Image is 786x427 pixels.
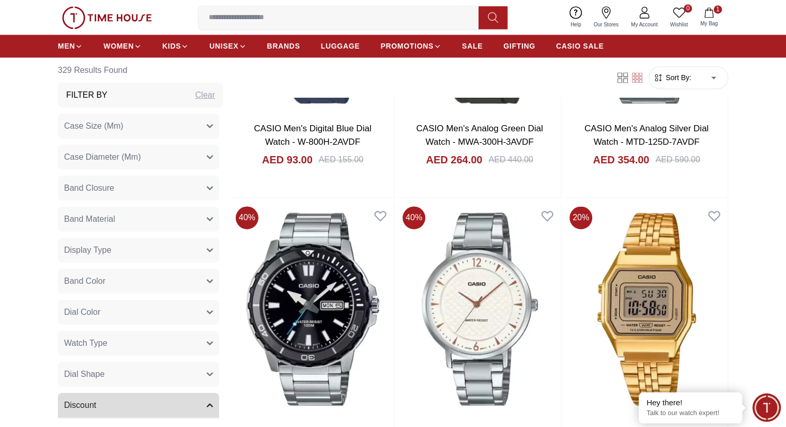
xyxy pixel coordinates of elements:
span: Display Type [64,244,111,256]
span: Dial Shape [64,368,104,380]
span: 40 % [403,206,425,229]
a: GIFTING [503,37,535,55]
h4: AED 264.00 [426,152,482,167]
a: SALE [462,37,483,55]
a: WOMEN [103,37,142,55]
a: CASIO Men's Analog Green Dial Watch - MWA-300H-3AVDF [416,124,543,147]
button: Case Diameter (Mm) [58,145,219,170]
h3: Filter By [66,89,107,101]
button: Watch Type [58,331,219,356]
button: Sort By: [653,72,691,83]
a: CASIO SALE [556,37,604,55]
a: CASIO Men's Analog Silver Dial Watch - MTD-125D-7AVDF [584,124,708,147]
a: PROMOTIONS [380,37,441,55]
span: Discount [64,399,96,411]
div: Hey there! [646,398,734,408]
button: Dial Shape [58,362,219,387]
span: GIFTING [503,41,535,51]
span: UNISEX [209,41,238,51]
button: 1My Bag [694,5,724,29]
h4: AED 93.00 [262,152,313,167]
span: CASIO SALE [556,41,604,51]
a: BRANDS [267,37,300,55]
a: LUGGAGE [321,37,360,55]
div: Chat Widget [752,393,781,422]
span: My Account [627,21,662,28]
img: ... [62,6,152,29]
span: Band Closure [64,182,114,194]
span: Help [566,21,585,28]
div: AED 155.00 [319,154,363,166]
a: KIDS [162,37,189,55]
span: WOMEN [103,41,134,51]
span: Sort By: [664,72,691,83]
span: Wishlist [666,21,692,28]
span: Band Material [64,213,115,225]
p: Talk to our watch expert! [646,409,734,418]
span: 40 % [236,206,258,229]
h4: AED 354.00 [593,152,649,167]
img: CASIO Women's Analog White Dial Watch - LTP-VT04D-7A [398,202,561,416]
img: CASIO Men's Analog Black Dial Watch - MTD-125D-1A3VDF [232,202,394,416]
span: Case Diameter (Mm) [64,151,141,163]
button: Dial Color [58,300,219,325]
span: Dial Color [64,306,100,318]
span: 0 [684,4,692,12]
span: LUGGAGE [321,41,360,51]
div: Clear [195,89,215,101]
span: 1 [714,5,722,13]
a: CASIO Men's Digital Blue Dial Watch - W-800H-2AVDF [254,124,371,147]
span: PROMOTIONS [380,41,434,51]
span: My Bag [696,20,722,27]
button: Band Closure [58,176,219,201]
div: AED 590.00 [655,154,700,166]
span: Case Size (Mm) [64,120,124,132]
a: Help [564,4,588,30]
span: Band Color [64,275,105,287]
div: AED 440.00 [488,154,533,166]
span: 20 % [569,206,592,229]
button: Discount [58,393,219,418]
span: BRANDS [267,41,300,51]
button: Display Type [58,238,219,263]
button: Band Material [58,207,219,232]
span: Our Stores [590,21,623,28]
span: MEN [58,41,75,51]
a: 0Wishlist [664,4,694,30]
h6: 329 Results Found [58,58,223,83]
span: SALE [462,41,483,51]
span: Watch Type [64,337,107,349]
a: UNISEX [209,37,246,55]
img: CASIO Unisex's Digital Multicolor Dial Watch - LA680WGA-9BDF [565,202,728,416]
button: Case Size (Mm) [58,114,219,139]
a: MEN [58,37,83,55]
button: Band Color [58,269,219,294]
a: Our Stores [588,4,625,30]
span: KIDS [162,41,181,51]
